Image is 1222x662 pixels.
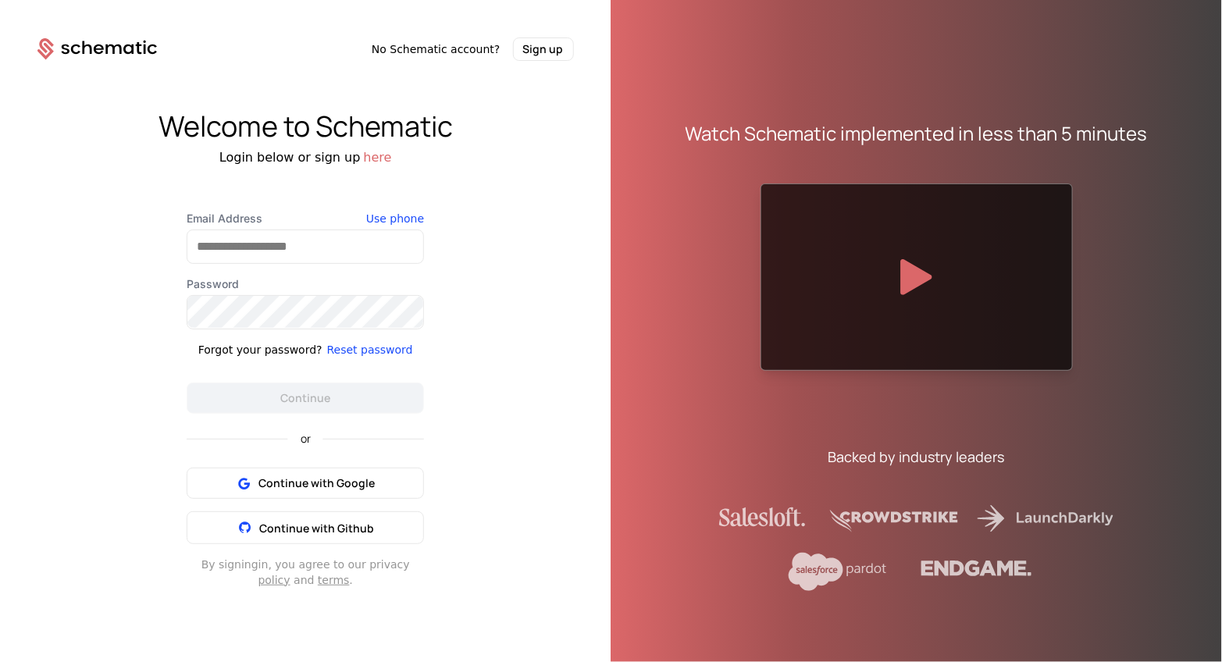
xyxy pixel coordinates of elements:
[513,37,574,61] button: Sign up
[372,41,501,57] span: No Schematic account?
[686,121,1148,146] div: Watch Schematic implemented in less than 5 minutes
[258,475,375,491] span: Continue with Google
[828,446,1005,468] div: Backed by industry leaders
[187,383,424,414] button: Continue
[187,468,424,499] button: Continue with Google
[198,342,322,358] div: Forgot your password?
[258,574,290,586] a: policy
[187,211,424,226] label: Email Address
[366,211,424,226] button: Use phone
[187,511,424,544] button: Continue with Github
[259,521,374,536] span: Continue with Github
[288,433,323,444] span: or
[327,342,413,358] button: Reset password
[187,276,424,292] label: Password
[318,574,350,586] a: terms
[364,148,392,167] button: here
[187,557,424,588] div: By signing in , you agree to our privacy and .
